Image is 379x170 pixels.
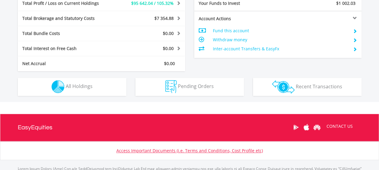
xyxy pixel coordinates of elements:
a: Apple [301,118,312,137]
button: Recent Transactions [253,78,362,96]
a: EasyEquities [18,114,52,141]
span: All Holdings [66,83,93,90]
td: Withdraw money [213,35,348,44]
a: Google Play [291,118,301,137]
button: All Holdings [18,78,126,96]
td: Fund this account [213,26,348,35]
a: Huawei [312,118,322,137]
a: Access Important Documents (i.e. Terms and Conditions, Cost Profile etc) [116,148,263,153]
div: Total Interest on Free Cash [18,46,115,52]
span: $7 354.88 [154,15,174,21]
div: Account Actions [194,16,278,22]
div: Total Profit / Loss on Current Holdings [18,0,115,6]
span: Pending Orders [178,83,214,90]
span: Recent Transactions [296,83,342,90]
a: CONTACT US [322,118,357,135]
span: $0.00 [164,61,175,66]
button: Pending Orders [135,78,244,96]
img: pending_instructions-wht.png [165,80,177,93]
img: holdings-wht.png [52,80,65,93]
div: Your Funds to Invest [194,0,278,6]
td: Inter-account Transfers & EasyFx [213,44,348,53]
img: transactions-zar-wht.png [272,80,295,93]
div: Net Accrual [18,61,115,67]
div: Total Brokerage and Statutory Costs [18,15,115,21]
div: Total Bundle Costs [18,30,115,36]
span: $0.00 [163,46,174,51]
span: $95 642.04 / 105.32% [131,0,174,6]
span: $1 002.03 [336,0,355,6]
span: $0.00 [163,30,174,36]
